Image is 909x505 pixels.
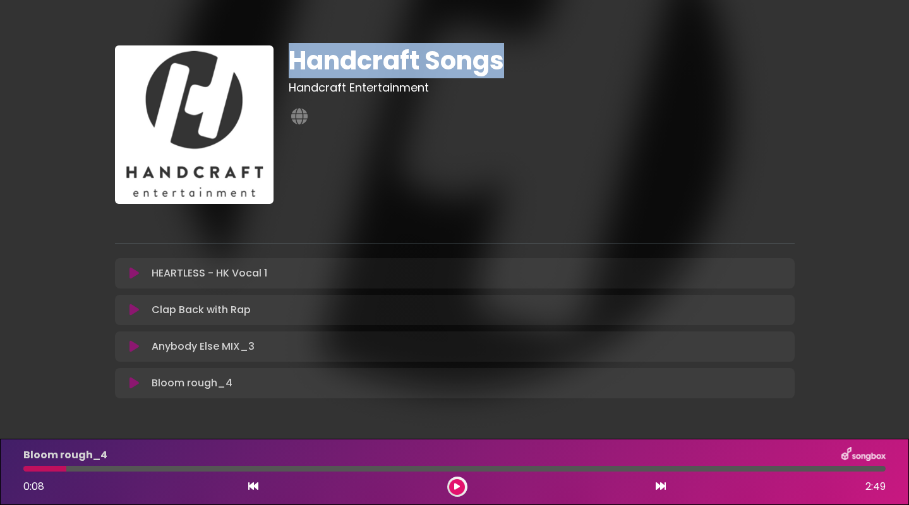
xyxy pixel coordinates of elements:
[841,447,886,463] img: songbox-logo-white.png
[152,266,267,281] p: HEARTLESS - HK Vocal 1
[289,45,795,76] h1: Handcraft Songs
[115,45,274,204] img: YmarSdcVT02vtbmQ10Kd
[152,302,251,318] p: Clap Back with Rap
[152,339,255,354] p: Anybody Else MIX_3
[289,81,795,95] h3: Handcraft Entertainment
[152,376,232,391] p: Bloom rough_4
[23,448,107,463] p: Bloom rough_4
